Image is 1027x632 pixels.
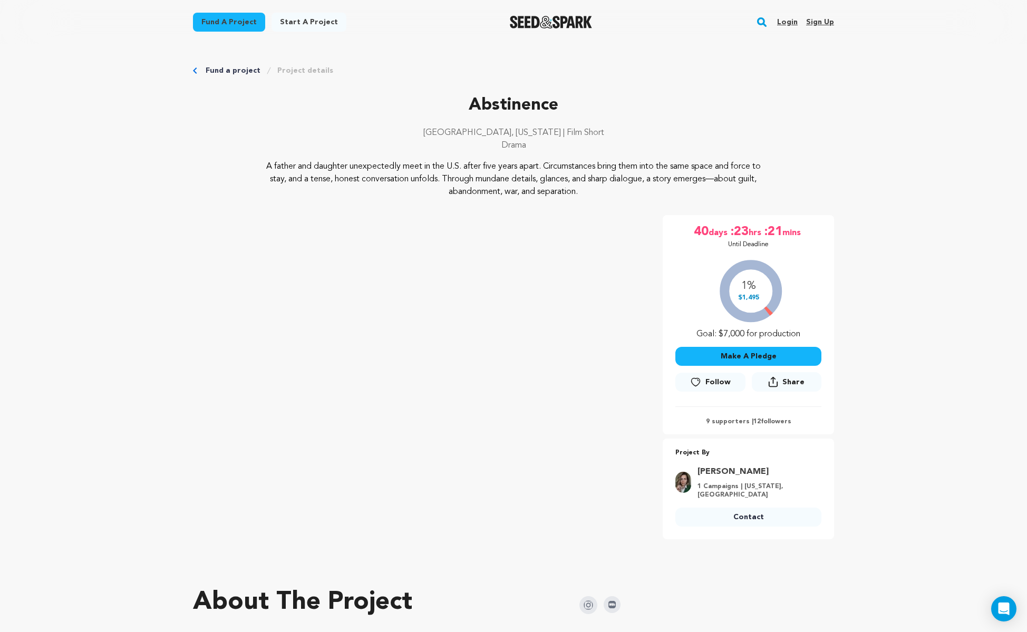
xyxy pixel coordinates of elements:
[604,596,621,613] img: Seed&Spark IMDB Icon
[206,65,260,76] a: Fund a project
[510,16,593,28] a: Seed&Spark Homepage
[777,14,798,31] a: Login
[806,14,834,31] a: Sign up
[193,65,834,76] div: Breadcrumb
[277,65,333,76] a: Project details
[675,508,821,527] a: Contact
[752,372,821,392] button: Share
[193,13,265,32] a: Fund a project
[749,223,763,240] span: hrs
[753,419,761,425] span: 12
[193,127,834,139] p: [GEOGRAPHIC_DATA], [US_STATE] | Film Short
[257,160,770,198] p: A father and daughter unexpectedly meet in the U.S. after five years apart. Circumstances bring t...
[705,377,731,387] span: Follow
[272,13,346,32] a: Start a project
[675,417,821,426] p: 9 supporters | followers
[697,482,815,499] p: 1 Campaigns | [US_STATE], [GEOGRAPHIC_DATA]
[510,16,593,28] img: Seed&Spark Logo Dark Mode
[193,590,412,615] h1: About The Project
[675,447,821,459] p: Project By
[675,472,691,493] img: 046c3a4b0dd6660e.jpg
[728,240,769,249] p: Until Deadline
[991,596,1016,621] div: Open Intercom Messenger
[697,465,815,478] a: Goto Inna Scher profile
[675,347,821,366] button: Make A Pledge
[763,223,782,240] span: :21
[579,596,597,614] img: Seed&Spark Instagram Icon
[675,373,745,392] a: Follow
[193,139,834,152] p: Drama
[782,223,803,240] span: mins
[752,372,821,396] span: Share
[694,223,709,240] span: 40
[782,377,805,387] span: Share
[709,223,730,240] span: days
[193,93,834,118] p: Abstinence
[730,223,749,240] span: :23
